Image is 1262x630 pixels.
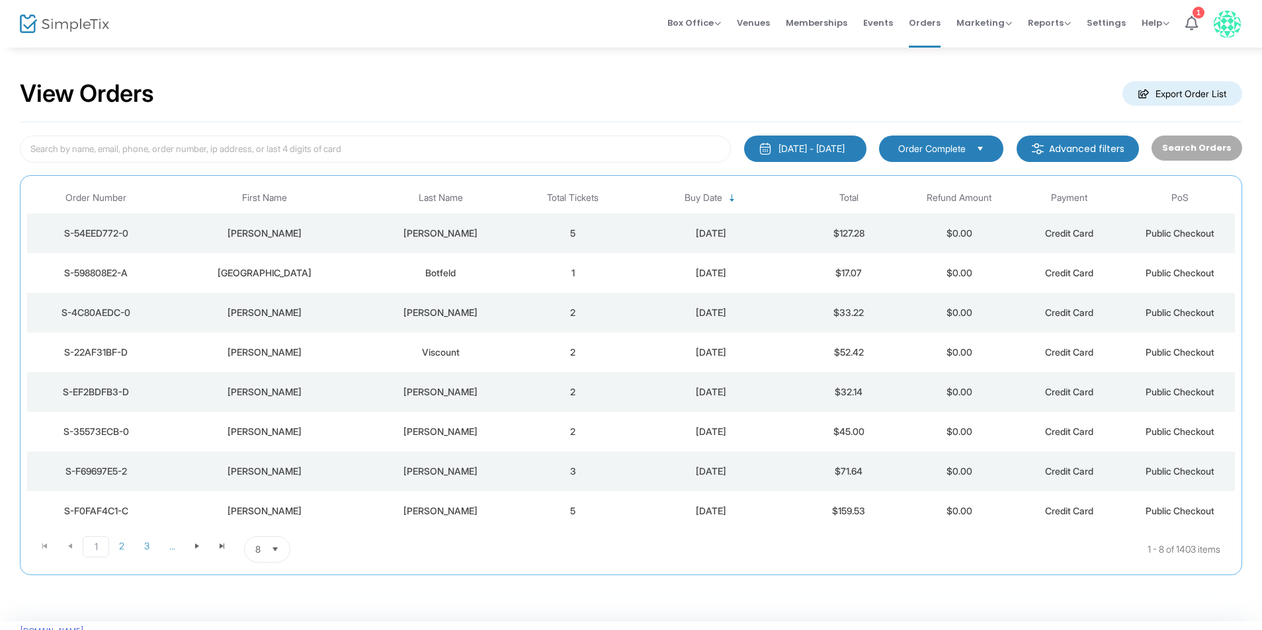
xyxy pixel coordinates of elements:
td: 5 [518,214,628,253]
span: Page 2 [109,536,134,556]
m-button: Export Order List [1122,81,1242,106]
td: 3 [518,452,628,491]
td: $127.28 [794,214,904,253]
div: Emily [168,227,360,240]
td: $71.64 [794,452,904,491]
div: S-54EED772-0 [30,227,161,240]
span: Public Checkout [1146,426,1214,437]
td: 2 [518,372,628,412]
div: Heavlin [367,465,515,478]
span: Page 4 [159,536,185,556]
span: Page 3 [134,536,159,556]
div: 9/14/2025 [632,227,790,240]
span: Help [1142,17,1169,29]
td: $32.14 [794,372,904,412]
td: $0.00 [904,452,1015,491]
span: Order Complete [898,142,966,155]
span: Public Checkout [1146,267,1214,278]
span: Public Checkout [1146,465,1214,477]
div: Siena [168,266,360,280]
span: Go to the last page [210,536,235,556]
div: Brocato [367,385,515,399]
span: Public Checkout [1146,307,1214,318]
span: Credit Card [1045,307,1093,318]
h2: View Orders [20,79,154,108]
td: $0.00 [904,253,1015,293]
div: S-EF2BDFB3-D [30,385,161,399]
span: Orders [909,6,941,40]
td: $17.07 [794,253,904,293]
div: Connie [168,504,360,518]
div: 9/14/2025 [632,306,790,319]
td: $159.53 [794,491,904,531]
td: $0.00 [904,372,1015,412]
div: Ricketts [367,504,515,518]
div: S-F69697E5-2 [30,465,161,478]
span: Box Office [667,17,721,29]
div: Murphy [367,306,515,319]
div: [DATE] - [DATE] [778,142,845,155]
span: Events [863,6,893,40]
td: 2 [518,293,628,333]
td: 2 [518,333,628,372]
div: 9/14/2025 [632,504,790,518]
span: Credit Card [1045,227,1093,239]
span: Sortable [727,193,737,204]
div: Viscount [367,346,515,359]
span: 8 [255,543,261,556]
span: Credit Card [1045,346,1093,358]
div: Natalia [168,425,360,438]
span: Credit Card [1045,426,1093,437]
td: $0.00 [904,214,1015,253]
td: $0.00 [904,333,1015,372]
span: Credit Card [1045,505,1093,516]
div: S-F0FAF4C1-C [30,504,161,518]
td: 1 [518,253,628,293]
div: Courtney [168,385,360,399]
div: S-4C80AEDC-0 [30,306,161,319]
div: 9/14/2025 [632,346,790,359]
span: Public Checkout [1146,346,1214,358]
div: 9/14/2025 [632,425,790,438]
span: Credit Card [1045,465,1093,477]
div: 9/14/2025 [632,266,790,280]
div: 9/14/2025 [632,465,790,478]
td: $0.00 [904,491,1015,531]
button: [DATE] - [DATE] [744,136,866,162]
div: Kara [168,306,360,319]
img: filter [1031,142,1044,155]
span: Settings [1087,6,1126,40]
span: Payment [1051,192,1087,204]
m-button: Advanced filters [1017,136,1139,162]
div: Botfeld [367,266,515,280]
span: Public Checkout [1146,386,1214,397]
span: Last Name [419,192,463,204]
td: $0.00 [904,293,1015,333]
div: S-22AF31BF-D [30,346,161,359]
div: S-35573ECB-0 [30,425,161,438]
span: Go to the last page [217,541,228,551]
span: Credit Card [1045,267,1093,278]
span: First Name [242,192,287,204]
span: Reports [1028,17,1071,29]
td: $0.00 [904,412,1015,452]
div: Data table [27,182,1235,531]
span: Go to the next page [185,536,210,556]
span: Credit Card [1045,386,1093,397]
td: $52.42 [794,333,904,372]
div: 9/14/2025 [632,385,790,399]
div: Heather [168,465,360,478]
button: Select [971,141,989,156]
kendo-pager-info: 1 - 8 of 1403 items [422,536,1220,563]
td: $45.00 [794,412,904,452]
td: 2 [518,412,628,452]
input: Search by name, email, phone, order number, ip address, or last 4 digits of card [20,136,731,163]
span: Buy Date [685,192,722,204]
th: Refund Amount [904,182,1015,214]
div: Kirsten [168,346,360,359]
div: S-598808E2-A [30,266,161,280]
th: Total Tickets [518,182,628,214]
span: PoS [1171,192,1189,204]
th: Total [794,182,904,214]
span: Order Number [65,192,126,204]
